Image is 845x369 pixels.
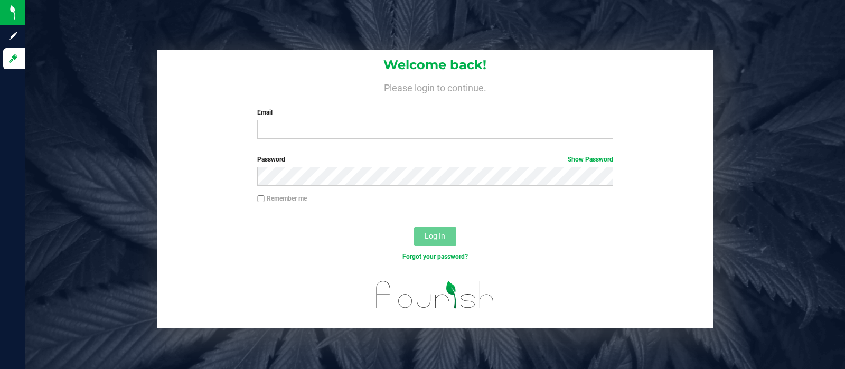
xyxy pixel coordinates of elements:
[414,227,456,246] button: Log In
[402,253,468,260] a: Forgot your password?
[425,232,445,240] span: Log In
[568,156,613,163] a: Show Password
[8,53,18,64] inline-svg: Log in
[257,156,285,163] span: Password
[257,194,307,203] label: Remember me
[257,195,265,203] input: Remember me
[157,80,714,93] h4: Please login to continue.
[365,272,505,317] img: flourish_logo.svg
[157,58,714,72] h1: Welcome back!
[8,31,18,41] inline-svg: Sign up
[257,108,613,117] label: Email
